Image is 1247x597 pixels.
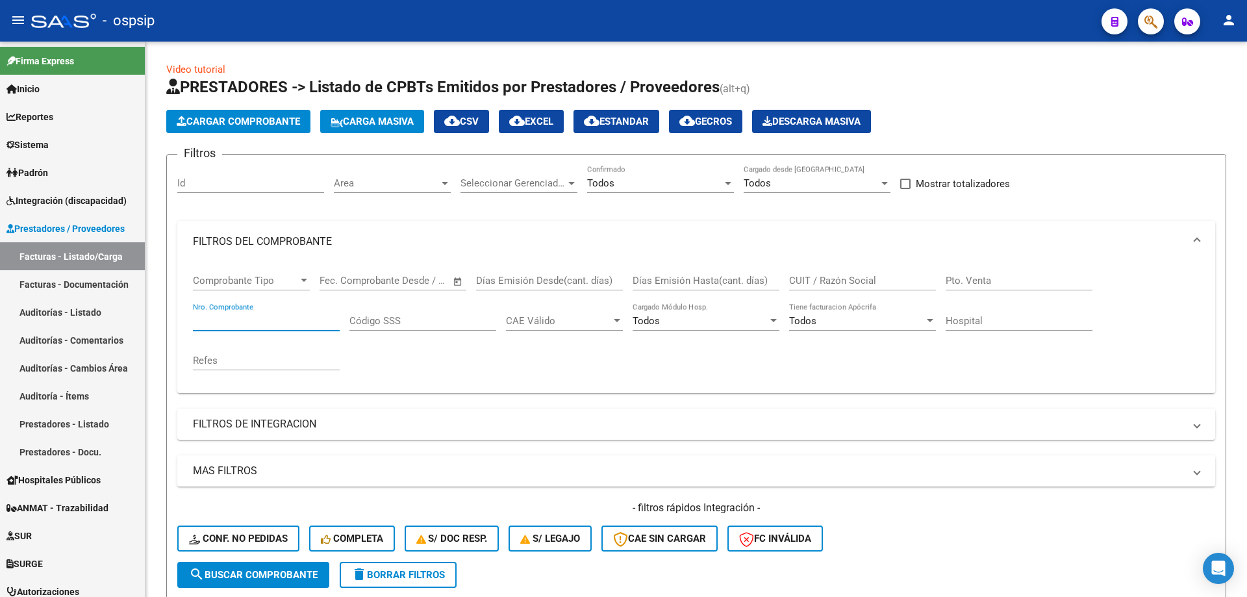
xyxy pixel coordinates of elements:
span: Borrar Filtros [351,569,445,581]
span: Estandar [584,116,649,127]
span: Comprobante Tipo [193,275,298,286]
button: Completa [309,526,395,552]
span: Firma Express [6,54,74,68]
span: Reportes [6,110,53,124]
mat-icon: delete [351,566,367,582]
button: Borrar Filtros [340,562,457,588]
button: CSV [434,110,489,133]
mat-icon: cloud_download [679,113,695,129]
span: Hospitales Públicos [6,473,101,487]
span: Todos [744,177,771,189]
span: - ospsip [103,6,155,35]
span: (alt+q) [720,83,750,95]
span: Completa [321,533,383,544]
mat-expansion-panel-header: FILTROS DEL COMPROBANTE [177,221,1215,262]
button: Conf. no pedidas [177,526,299,552]
span: S/ Doc Resp. [416,533,488,544]
span: CAE SIN CARGAR [613,533,706,544]
span: PRESTADORES -> Listado de CPBTs Emitidos por Prestadores / Proveedores [166,78,720,96]
button: Descarga Masiva [752,110,871,133]
button: Cargar Comprobante [166,110,310,133]
span: SURGE [6,557,43,571]
button: Carga Masiva [320,110,424,133]
span: Conf. no pedidas [189,533,288,544]
span: Todos [587,177,614,189]
span: Cargar Comprobante [177,116,300,127]
a: Video tutorial [166,64,225,75]
button: S/ legajo [509,526,592,552]
span: Prestadores / Proveedores [6,222,125,236]
span: S/ legajo [520,533,580,544]
mat-icon: menu [10,12,26,28]
span: Integración (discapacidad) [6,194,127,208]
button: Buscar Comprobante [177,562,329,588]
span: CSV [444,116,479,127]
button: Gecros [669,110,742,133]
span: Todos [633,315,660,327]
mat-icon: cloud_download [444,113,460,129]
div: FILTROS DEL COMPROBANTE [177,262,1215,393]
mat-icon: search [189,566,205,582]
button: Estandar [573,110,659,133]
button: FC Inválida [727,526,823,552]
span: Area [334,177,439,189]
mat-icon: person [1221,12,1237,28]
mat-expansion-panel-header: FILTROS DE INTEGRACION [177,409,1215,440]
button: EXCEL [499,110,564,133]
span: Todos [789,315,816,327]
h3: Filtros [177,144,222,162]
input: Fecha inicio [320,275,372,286]
span: Padrón [6,166,48,180]
mat-panel-title: FILTROS DEL COMPROBANTE [193,235,1184,249]
mat-icon: cloud_download [584,113,599,129]
span: EXCEL [509,116,553,127]
mat-expansion-panel-header: MAS FILTROS [177,455,1215,487]
span: CAE Válido [506,315,611,327]
input: Fecha fin [384,275,447,286]
app-download-masive: Descarga masiva de comprobantes (adjuntos) [752,110,871,133]
button: S/ Doc Resp. [405,526,499,552]
span: Carga Masiva [331,116,414,127]
button: CAE SIN CARGAR [601,526,718,552]
button: Open calendar [451,274,466,289]
mat-panel-title: FILTROS DE INTEGRACION [193,417,1184,431]
span: SUR [6,529,32,543]
span: Gecros [679,116,732,127]
mat-panel-title: MAS FILTROS [193,464,1184,478]
span: Inicio [6,82,40,96]
span: Sistema [6,138,49,152]
div: Open Intercom Messenger [1203,553,1234,584]
span: Seleccionar Gerenciador [460,177,566,189]
span: Mostrar totalizadores [916,176,1010,192]
mat-icon: cloud_download [509,113,525,129]
span: FC Inválida [739,533,811,544]
h4: - filtros rápidos Integración - [177,501,1215,515]
span: Buscar Comprobante [189,569,318,581]
span: Descarga Masiva [762,116,861,127]
span: ANMAT - Trazabilidad [6,501,108,515]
